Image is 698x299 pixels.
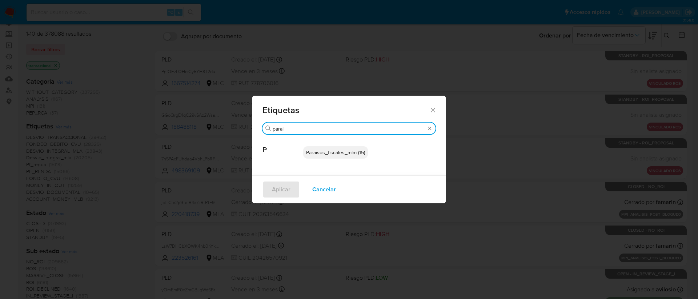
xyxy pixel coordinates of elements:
[262,106,429,115] span: Etiquetas
[273,125,425,132] input: Buscar filtro
[427,125,433,131] button: Borrar
[303,181,345,198] button: Cancelar
[306,149,365,156] span: Paraisos_fiscales_mlm (15)
[312,182,336,198] span: Cancelar
[265,125,271,131] button: Buscar
[262,135,303,154] span: P
[429,107,436,113] button: Cerrar
[303,146,368,159] div: Paraisos_fiscales_mlm (15)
